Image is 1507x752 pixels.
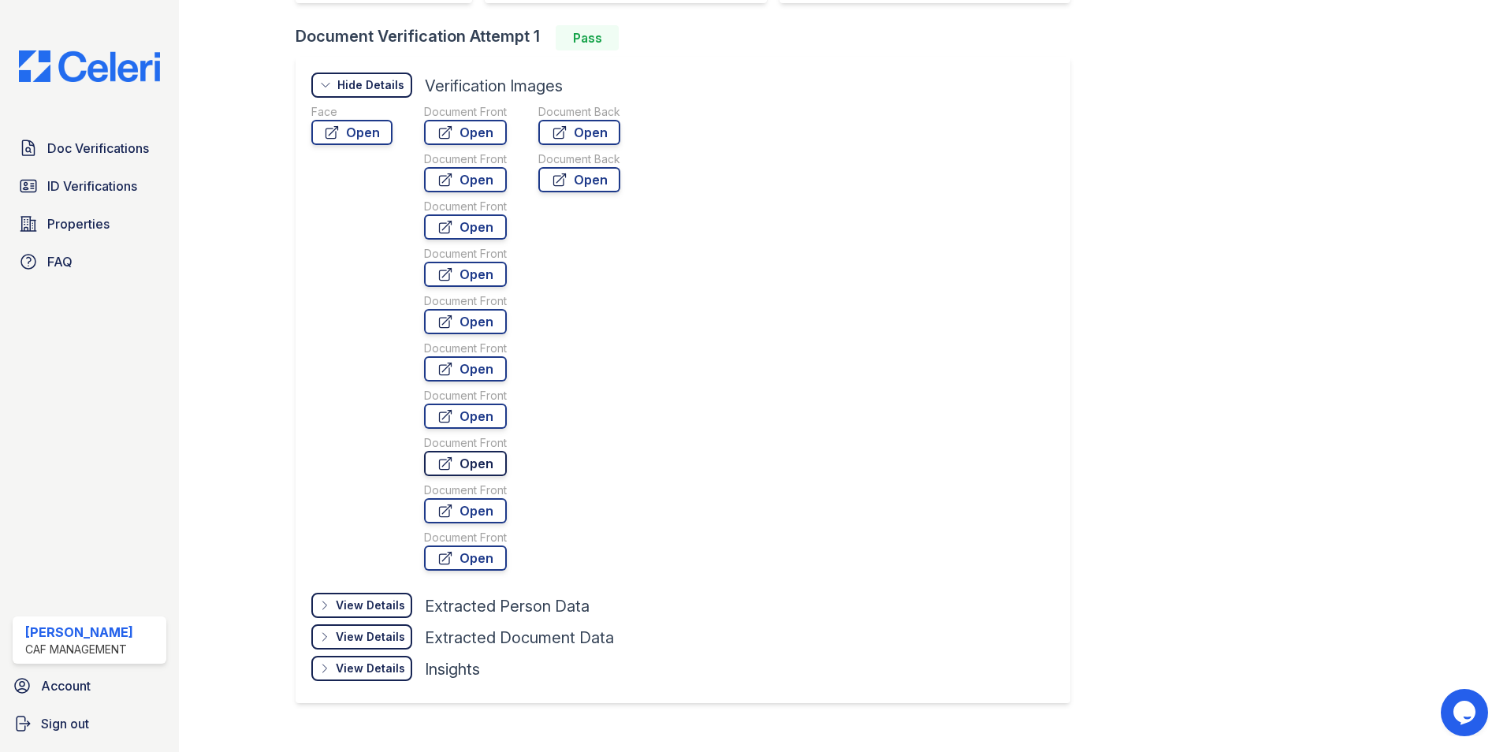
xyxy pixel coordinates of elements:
a: Doc Verifications [13,132,166,164]
div: View Details [336,598,405,613]
a: Open [424,120,507,145]
div: Document Back [538,104,620,120]
a: Open [424,214,507,240]
div: Document Back [538,151,620,167]
div: Document Front [424,246,507,262]
span: Sign out [41,714,89,733]
img: CE_Logo_Blue-a8612792a0a2168367f1c8372b55b34899dd931a85d93a1a3d3e32e68fde9ad4.png [6,50,173,82]
span: Account [41,676,91,695]
div: [PERSON_NAME] [25,623,133,642]
div: Verification Images [425,75,563,97]
div: Extracted Person Data [425,595,590,617]
div: Document Front [424,293,507,309]
div: Extracted Document Data [425,627,614,649]
a: Open [424,356,507,382]
a: Open [424,498,507,523]
div: Document Front [424,435,507,451]
a: Sign out [6,708,173,739]
a: Open [424,545,507,571]
div: Face [311,104,393,120]
span: Doc Verifications [47,139,149,158]
div: Insights [425,658,480,680]
span: Properties [47,214,110,233]
div: Document Front [424,104,507,120]
a: Open [424,404,507,429]
div: Document Front [424,199,507,214]
span: FAQ [47,252,73,271]
a: Properties [13,208,166,240]
a: Open [424,451,507,476]
a: Open [424,309,507,334]
a: Open [538,120,620,145]
div: Document Front [424,482,507,498]
div: Document Front [424,388,507,404]
a: Open [538,167,620,192]
div: View Details [336,661,405,676]
div: Document Front [424,151,507,167]
a: FAQ [13,246,166,277]
div: Document Front [424,530,507,545]
div: CAF Management [25,642,133,657]
span: ID Verifications [47,177,137,195]
div: Document Verification Attempt 1 [296,25,1083,50]
div: Document Front [424,341,507,356]
a: ID Verifications [13,170,166,202]
div: Pass [556,25,619,50]
a: Open [424,167,507,192]
a: Account [6,670,173,702]
div: View Details [336,629,405,645]
iframe: chat widget [1441,689,1491,736]
a: Open [424,262,507,287]
a: Open [311,120,393,145]
div: Hide Details [337,77,404,93]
